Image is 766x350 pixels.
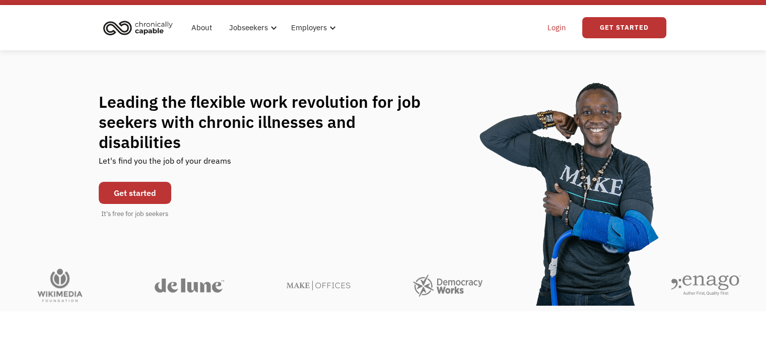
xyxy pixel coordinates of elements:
[223,12,280,44] div: Jobseekers
[99,92,440,152] h1: Leading the flexible work revolution for job seekers with chronic illnesses and disabilities
[285,12,339,44] div: Employers
[99,152,231,177] div: Let's find you the job of your dreams
[100,17,176,39] img: Chronically Capable logo
[582,17,666,38] a: Get Started
[99,182,171,204] a: Get started
[100,17,180,39] a: home
[101,209,168,219] div: It's free for job seekers
[185,12,218,44] a: About
[291,22,327,34] div: Employers
[541,12,572,44] a: Login
[229,22,268,34] div: Jobseekers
